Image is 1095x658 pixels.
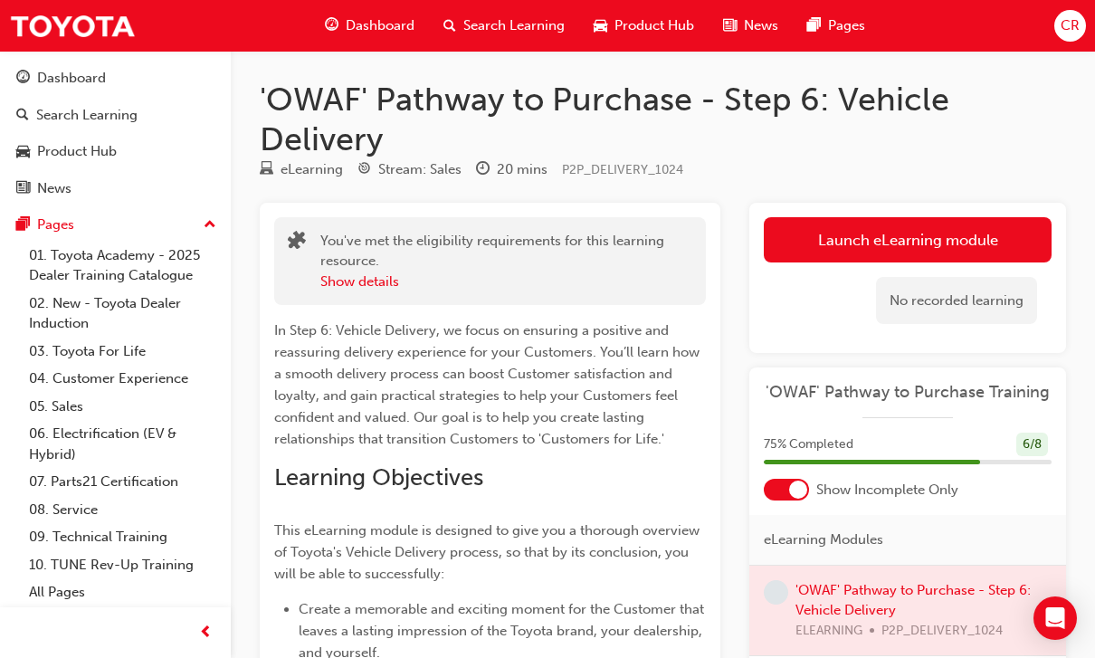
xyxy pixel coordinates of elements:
[16,71,30,87] span: guage-icon
[378,159,462,180] div: Stream: Sales
[7,208,224,242] button: Pages
[764,529,883,550] span: eLearning Modules
[614,15,694,36] span: Product Hub
[325,14,338,37] span: guage-icon
[7,172,224,205] a: News
[22,338,224,366] a: 03. Toyota For Life
[1054,10,1086,42] button: CR
[764,382,1052,403] a: 'OWAF' Pathway to Purchase Training
[7,62,224,95] a: Dashboard
[22,420,224,468] a: 06. Electrification (EV & Hybrid)
[476,162,490,178] span: clock-icon
[320,272,399,292] button: Show details
[1033,596,1077,640] div: Open Intercom Messenger
[199,622,213,644] span: prev-icon
[274,522,703,582] span: This eLearning module is designed to give you a thorough overview of Toyota's Vehicle Delivery pr...
[310,7,429,44] a: guage-iconDashboard
[876,277,1037,325] div: No recorded learning
[1061,15,1080,36] span: CR
[7,135,224,168] a: Product Hub
[429,7,579,44] a: search-iconSearch Learning
[816,480,958,501] span: Show Incomplete Only
[16,217,30,234] span: pages-icon
[9,5,136,46] img: Trak
[463,15,565,36] span: Search Learning
[16,108,29,124] span: search-icon
[16,181,30,197] span: news-icon
[22,242,224,290] a: 01. Toyota Academy - 2025 Dealer Training Catalogue
[37,178,71,199] div: News
[723,14,737,37] span: news-icon
[579,7,709,44] a: car-iconProduct Hub
[281,159,343,180] div: eLearning
[260,158,343,181] div: Type
[274,322,703,447] span: In Step 6: Vehicle Delivery, we focus on ensuring a positive and reassuring delivery experience f...
[7,99,224,132] a: Search Learning
[346,15,414,36] span: Dashboard
[22,290,224,338] a: 02. New - Toyota Dealer Induction
[562,162,683,177] span: Learning resource code
[7,58,224,208] button: DashboardSearch LearningProduct HubNews
[22,523,224,551] a: 09. Technical Training
[22,468,224,496] a: 07. Parts21 Certification
[497,159,547,180] div: 20 mins
[744,15,778,36] span: News
[764,580,788,605] span: learningRecordVerb_NONE-icon
[37,68,106,89] div: Dashboard
[274,463,483,491] span: Learning Objectives
[37,215,74,235] div: Pages
[357,162,371,178] span: target-icon
[443,14,456,37] span: search-icon
[320,231,692,292] div: You've met the eligibility requirements for this learning resource.
[1016,433,1048,457] div: 6 / 8
[22,393,224,421] a: 05. Sales
[357,158,462,181] div: Stream
[288,233,306,253] span: puzzle-icon
[476,158,547,181] div: Duration
[22,551,224,579] a: 10. TUNE Rev-Up Training
[260,162,273,178] span: learningResourceType_ELEARNING-icon
[204,214,216,237] span: up-icon
[22,578,224,606] a: All Pages
[828,15,865,36] span: Pages
[807,14,821,37] span: pages-icon
[793,7,880,44] a: pages-iconPages
[37,141,117,162] div: Product Hub
[16,144,30,160] span: car-icon
[764,434,853,455] span: 75 % Completed
[22,496,224,524] a: 08. Service
[22,365,224,393] a: 04. Customer Experience
[709,7,793,44] a: news-iconNews
[260,80,1066,158] h1: 'OWAF' Pathway to Purchase - Step 6: Vehicle Delivery
[594,14,607,37] span: car-icon
[36,105,138,126] div: Search Learning
[764,217,1052,262] a: Launch eLearning module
